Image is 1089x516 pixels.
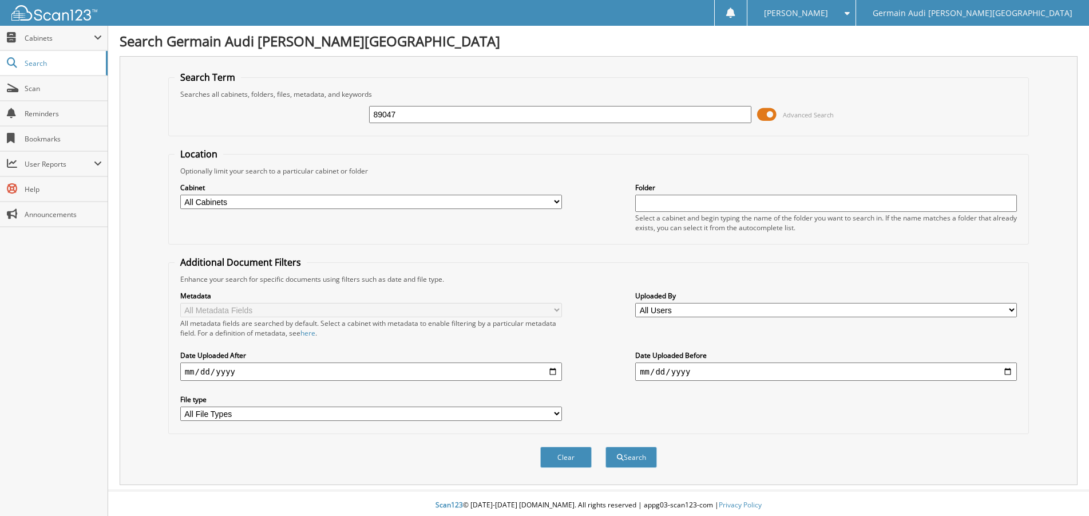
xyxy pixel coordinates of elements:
[175,256,307,269] legend: Additional Document Filters
[175,148,223,160] legend: Location
[25,33,94,43] span: Cabinets
[873,10,1072,17] span: Germain Audi [PERSON_NAME][GEOGRAPHIC_DATA]
[180,318,562,338] div: All metadata fields are searched by default. Select a cabinet with metadata to enable filtering b...
[435,500,463,510] span: Scan123
[25,210,102,219] span: Announcements
[180,395,562,404] label: File type
[1032,461,1089,516] iframe: Chat Widget
[120,31,1078,50] h1: Search Germain Audi [PERSON_NAME][GEOGRAPHIC_DATA]
[175,89,1023,99] div: Searches all cabinets, folders, files, metadata, and keywords
[25,159,94,169] span: User Reports
[540,447,592,468] button: Clear
[783,111,834,119] span: Advanced Search
[11,5,97,21] img: scan123-logo-white.svg
[25,58,100,68] span: Search
[180,350,562,360] label: Date Uploaded After
[635,350,1017,360] label: Date Uploaded Before
[175,71,241,84] legend: Search Term
[25,109,102,119] span: Reminders
[180,291,562,301] label: Metadata
[180,363,562,381] input: start
[180,183,562,192] label: Cabinet
[175,274,1023,284] div: Enhance your search for specific documents using filters such as date and file type.
[719,500,762,510] a: Privacy Policy
[635,363,1017,381] input: end
[764,10,828,17] span: [PERSON_NAME]
[25,184,102,194] span: Help
[175,166,1023,176] div: Optionally limit your search to a particular cabinet or folder
[300,328,315,338] a: here
[635,291,1017,301] label: Uploaded By
[25,134,102,144] span: Bookmarks
[635,183,1017,192] label: Folder
[25,84,102,93] span: Scan
[605,447,657,468] button: Search
[635,213,1017,233] div: Select a cabinet and begin typing the name of the folder you want to search in. If the name match...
